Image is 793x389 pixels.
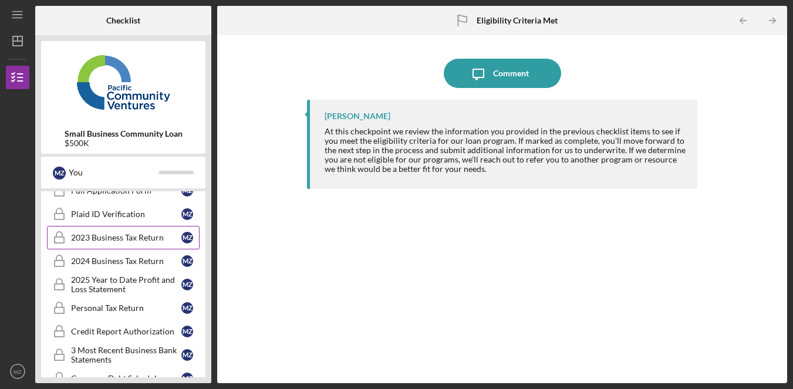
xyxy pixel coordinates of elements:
a: Plaid ID VerificationMZ [47,202,200,226]
button: MZ [6,360,29,383]
text: MZ [14,368,22,375]
div: You [69,163,158,182]
div: Comment [493,59,529,88]
div: M Z [181,208,193,220]
b: Checklist [106,16,140,25]
img: Product logo [41,47,205,117]
button: Comment [444,59,561,88]
div: 2025 Year to Date Profit and Loss Statement [71,275,181,294]
a: 2025 Year to Date Profit and Loss StatementMZ [47,273,200,296]
b: Small Business Community Loan [65,129,183,138]
a: Credit Report AuthorizationMZ [47,320,200,343]
div: M Z [181,232,193,243]
div: M Z [181,279,193,290]
div: $500K [65,138,183,148]
div: Plaid ID Verification [71,209,181,219]
div: At this checkpoint we review the information you provided in the previous checklist items to see ... [325,127,686,174]
div: M Z [53,167,66,180]
a: Personal Tax ReturnMZ [47,296,200,320]
div: M Z [181,302,193,314]
div: 2023 Business Tax Return [71,233,181,242]
div: M Z [181,373,193,384]
div: M Z [181,255,193,267]
div: 2024 Business Tax Return [71,256,181,266]
a: 2023 Business Tax ReturnMZ [47,226,200,249]
div: Company Debt Schedule [71,374,181,383]
a: 3 Most Recent Business Bank StatementsMZ [47,343,200,367]
div: M Z [181,326,193,337]
div: Personal Tax Return [71,303,181,313]
div: M Z [181,349,193,361]
div: Credit Report Authorization [71,327,181,336]
div: [PERSON_NAME] [325,111,390,121]
a: 2024 Business Tax ReturnMZ [47,249,200,273]
b: Eligibility Criteria Met [477,16,558,25]
div: 3 Most Recent Business Bank Statements [71,346,181,364]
